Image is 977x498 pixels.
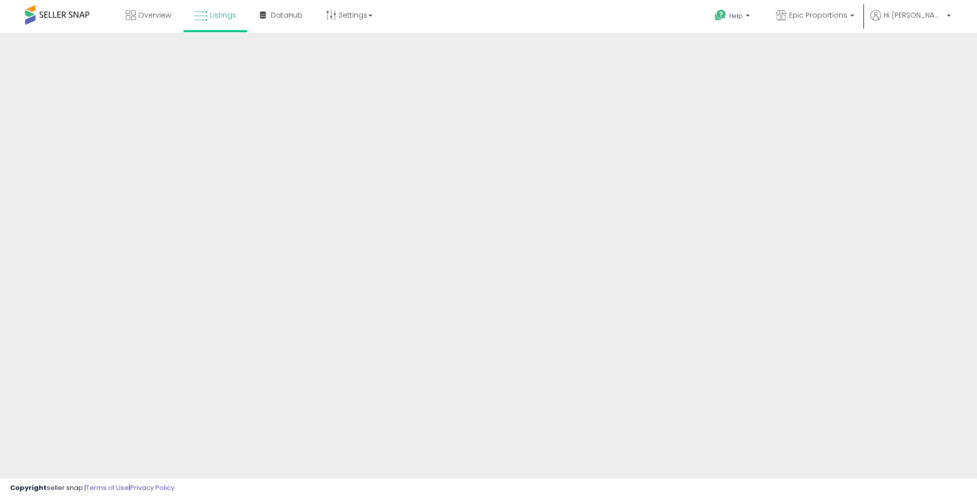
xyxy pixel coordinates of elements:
span: DataHub [271,10,303,20]
i: Get Help [714,9,727,22]
span: Listings [210,10,236,20]
span: Epic Proportions [789,10,847,20]
span: Overview [138,10,171,20]
a: Help [707,2,760,33]
a: Hi [PERSON_NAME] [870,10,951,33]
span: Hi [PERSON_NAME] [884,10,944,20]
span: Help [729,12,743,20]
